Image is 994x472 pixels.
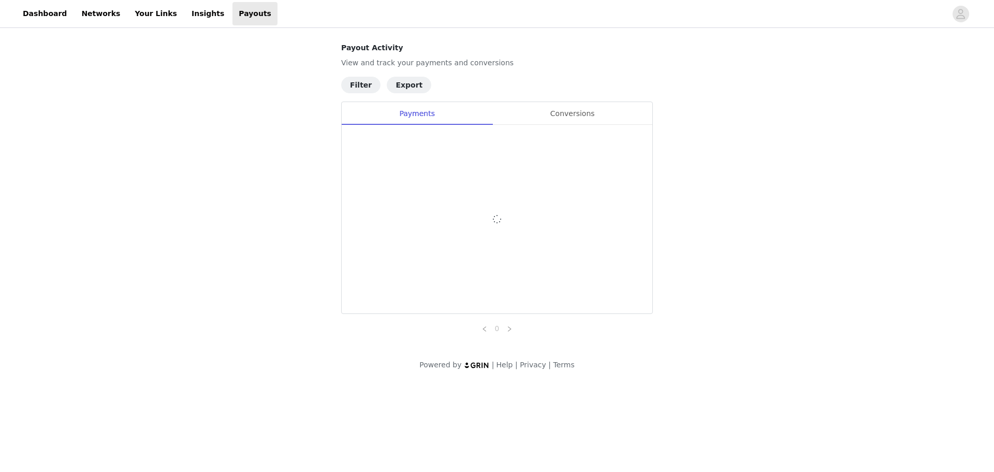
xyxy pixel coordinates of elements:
[478,322,491,335] li: Previous Page
[515,361,518,369] span: |
[232,2,277,25] a: Payouts
[506,326,513,332] i: icon: right
[956,6,966,22] div: avatar
[17,2,73,25] a: Dashboard
[387,77,431,93] button: Export
[128,2,183,25] a: Your Links
[75,2,126,25] a: Networks
[464,362,490,368] img: logo
[185,2,230,25] a: Insights
[553,361,574,369] a: Terms
[491,323,503,334] a: 0
[481,326,488,332] i: icon: left
[492,361,494,369] span: |
[520,361,546,369] a: Privacy
[491,322,503,335] li: 0
[548,361,551,369] span: |
[503,322,516,335] li: Next Page
[342,102,492,125] div: Payments
[496,361,513,369] a: Help
[419,361,461,369] span: Powered by
[341,58,653,68] p: View and track your payments and conversions
[341,77,381,93] button: Filter
[492,102,652,125] div: Conversions
[341,42,653,53] h4: Payout Activity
